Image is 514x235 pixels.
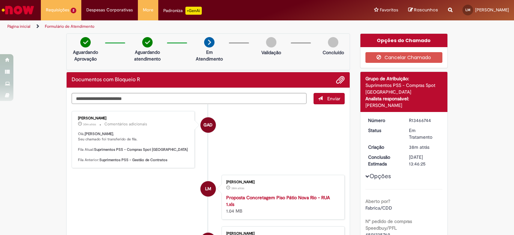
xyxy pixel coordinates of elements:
div: Padroniza [163,7,202,15]
span: Despesas Corporativas [86,7,133,13]
span: Fabrica/CDD [365,205,392,211]
div: Suprimentos PSS - Compras Spot [GEOGRAPHIC_DATA] [365,82,443,95]
div: Grupo de Atribuição: [365,75,443,82]
div: Gabriela Alves De Souza [200,117,216,133]
div: [DATE] 13:46:25 [409,154,440,167]
b: Suprimentos PSS - Gestão de Contratos [99,157,167,162]
div: [PERSON_NAME] [78,116,189,120]
b: Aberto por? [365,198,390,204]
time: 01/09/2025 09:54:27 [83,122,96,126]
div: Lucas Barros Martins [200,181,216,197]
button: Enviar [314,93,345,104]
span: 38m atrás [409,144,429,150]
span: [PERSON_NAME] [475,7,509,13]
a: Formulário de Atendimento [45,24,94,29]
div: [PERSON_NAME] [365,102,443,109]
img: img-circle-grey.png [328,37,338,47]
span: LM [205,181,211,197]
img: img-circle-grey.png [266,37,276,47]
img: ServiceNow [1,3,35,17]
p: Aguardando atendimento [131,49,164,62]
span: Requisições [46,7,69,13]
p: Concluído [323,49,344,56]
p: +GenAi [185,7,202,15]
a: Proposta Concretagem Piso Pátio Nova Rio - RUA 1.xls [226,195,330,207]
img: check-circle-green.png [80,37,91,47]
span: 30m atrás [83,122,96,126]
dt: Status [363,127,404,134]
button: Cancelar Chamado [365,52,443,63]
small: Comentários adicionais [104,121,147,127]
span: 38m atrás [231,186,244,190]
span: GAD [203,117,212,133]
dt: Número [363,117,404,124]
div: Opções do Chamado [360,34,448,47]
b: Suprimentos PSS - Compras Spot [GEOGRAPHIC_DATA] [94,147,188,152]
a: Página inicial [7,24,30,29]
p: Aguardando Aprovação [69,49,102,62]
div: [PERSON_NAME] [226,180,338,184]
span: LM [465,8,470,12]
b: [PERSON_NAME] [85,131,113,136]
div: Em Tratamento [409,127,440,140]
a: Rascunhos [408,7,438,13]
h2: Documentos com Bloqueio R Histórico de tíquete [72,77,140,83]
dt: Criação [363,144,404,150]
textarea: Digite sua mensagem aqui... [72,93,307,104]
div: R13466744 [409,117,440,124]
b: N° pedido de compras Speedbuy/PFL [365,218,412,231]
div: 1.04 MB [226,194,338,214]
span: Enviar [327,96,340,102]
div: Analista responsável: [365,95,443,102]
div: 01/09/2025 09:46:21 [409,144,440,150]
p: Olá, , Seu chamado foi transferido de fila. Fila Atual: Fila Anterior: [78,131,189,163]
dt: Conclusão Estimada [363,154,404,167]
time: 01/09/2025 09:46:17 [231,186,244,190]
span: 2 [71,8,76,13]
ul: Trilhas de página [5,20,338,33]
span: Favoritos [380,7,398,13]
img: check-circle-green.png [142,37,153,47]
p: Em Atendimento [193,49,226,62]
time: 01/09/2025 09:46:21 [409,144,429,150]
p: Validação [261,49,281,56]
img: arrow-next.png [204,37,215,47]
button: Adicionar anexos [336,76,345,84]
span: Rascunhos [414,7,438,13]
span: More [143,7,153,13]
